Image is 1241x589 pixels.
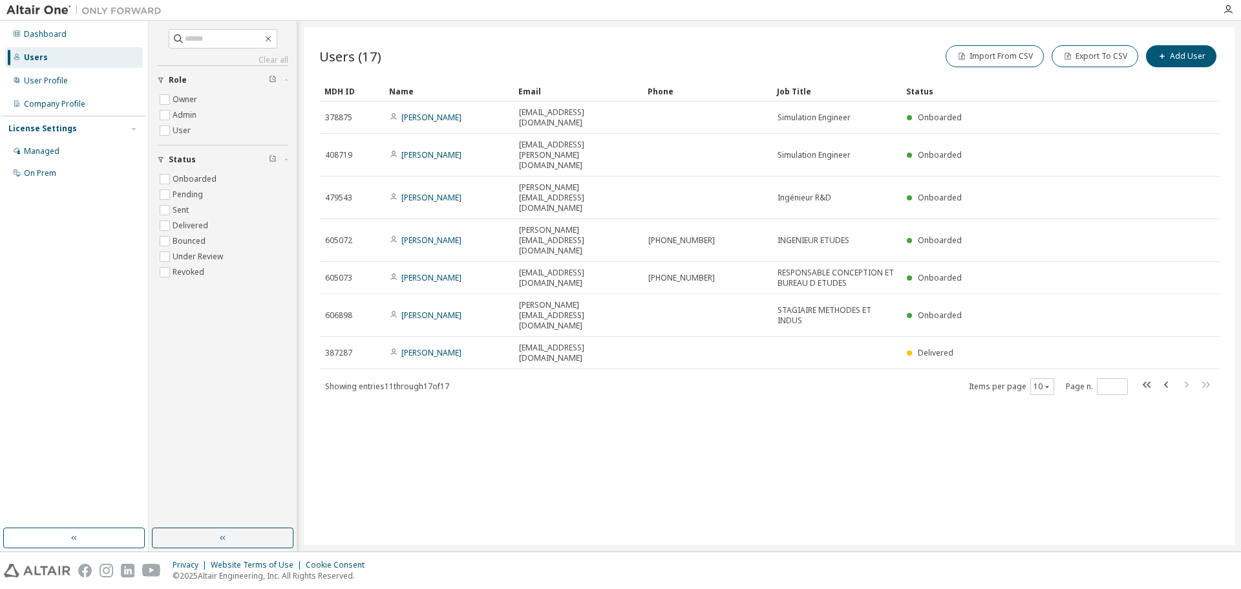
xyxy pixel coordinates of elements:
span: 606898 [325,310,352,321]
span: [PERSON_NAME][EMAIL_ADDRESS][DOMAIN_NAME] [519,225,637,256]
span: Items per page [969,378,1054,395]
a: [PERSON_NAME] [401,192,461,203]
div: Users [24,52,48,63]
div: Website Terms of Use [211,560,306,570]
span: Onboarded [918,149,962,160]
label: Owner [173,92,200,107]
span: [EMAIL_ADDRESS][DOMAIN_NAME] [519,268,637,288]
label: Bounced [173,233,208,249]
a: [PERSON_NAME] [401,272,461,283]
label: Onboarded [173,171,219,187]
span: 387287 [325,348,352,358]
span: Onboarded [918,112,962,123]
span: Clear filter [269,75,277,85]
img: instagram.svg [100,564,113,577]
div: Dashboard [24,29,67,39]
span: [EMAIL_ADDRESS][PERSON_NAME][DOMAIN_NAME] [519,140,637,171]
div: Status [906,81,1152,102]
div: Phone [648,81,767,102]
span: Role [169,75,187,85]
span: 479543 [325,193,352,203]
label: User [173,123,193,138]
label: Pending [173,187,206,202]
span: STAGIAIRE METHODES ET INDUS [778,305,895,326]
span: Clear filter [269,155,277,165]
label: Admin [173,107,199,123]
span: [PHONE_NUMBER] [648,235,715,246]
a: Clear all [157,55,288,65]
img: linkedin.svg [121,564,134,577]
div: Privacy [173,560,211,570]
span: Onboarded [918,272,962,283]
span: Onboarded [918,192,962,203]
span: Users (17) [319,47,381,65]
label: Revoked [173,264,207,280]
span: [PHONE_NUMBER] [648,273,715,283]
div: License Settings [8,123,77,134]
div: User Profile [24,76,68,86]
span: 408719 [325,150,352,160]
button: Role [157,66,288,94]
label: Sent [173,202,191,218]
span: [EMAIL_ADDRESS][DOMAIN_NAME] [519,107,637,128]
a: [PERSON_NAME] [401,112,461,123]
span: 378875 [325,112,352,123]
div: Name [389,81,508,102]
div: MDH ID [324,81,379,102]
div: Managed [24,146,59,156]
img: altair_logo.svg [4,564,70,577]
a: [PERSON_NAME] [401,149,461,160]
a: [PERSON_NAME] [401,347,461,358]
span: 605073 [325,273,352,283]
button: Add User [1146,45,1216,67]
div: Company Profile [24,99,85,109]
button: Export To CSV [1052,45,1138,67]
span: RESPONSABLE CONCEPTION ET BUREAU D ETUDES [778,268,895,288]
div: On Prem [24,168,56,178]
button: Import From CSV [946,45,1044,67]
label: Delivered [173,218,211,233]
p: © 2025 Altair Engineering, Inc. All Rights Reserved. [173,570,372,581]
div: Job Title [777,81,896,102]
span: Ingénieur R&D [778,193,831,203]
span: [PERSON_NAME][EMAIL_ADDRESS][DOMAIN_NAME] [519,300,637,331]
span: Onboarded [918,310,962,321]
span: Showing entries 11 through 17 of 17 [325,381,449,392]
div: Email [518,81,637,102]
div: Cookie Consent [306,560,372,570]
span: Simulation Engineer [778,150,851,160]
span: Delivered [918,347,953,358]
span: 605072 [325,235,352,246]
span: Page n. [1066,378,1128,395]
span: Simulation Engineer [778,112,851,123]
img: Altair One [6,4,168,17]
span: [PERSON_NAME][EMAIL_ADDRESS][DOMAIN_NAME] [519,182,637,213]
span: INGENIEUR ETUDES [778,235,849,246]
a: [PERSON_NAME] [401,310,461,321]
img: facebook.svg [78,564,92,577]
span: Status [169,155,196,165]
span: [EMAIL_ADDRESS][DOMAIN_NAME] [519,343,637,363]
span: Onboarded [918,235,962,246]
label: Under Review [173,249,226,264]
button: Status [157,145,288,174]
img: youtube.svg [142,564,161,577]
button: 10 [1034,381,1051,392]
a: [PERSON_NAME] [401,235,461,246]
